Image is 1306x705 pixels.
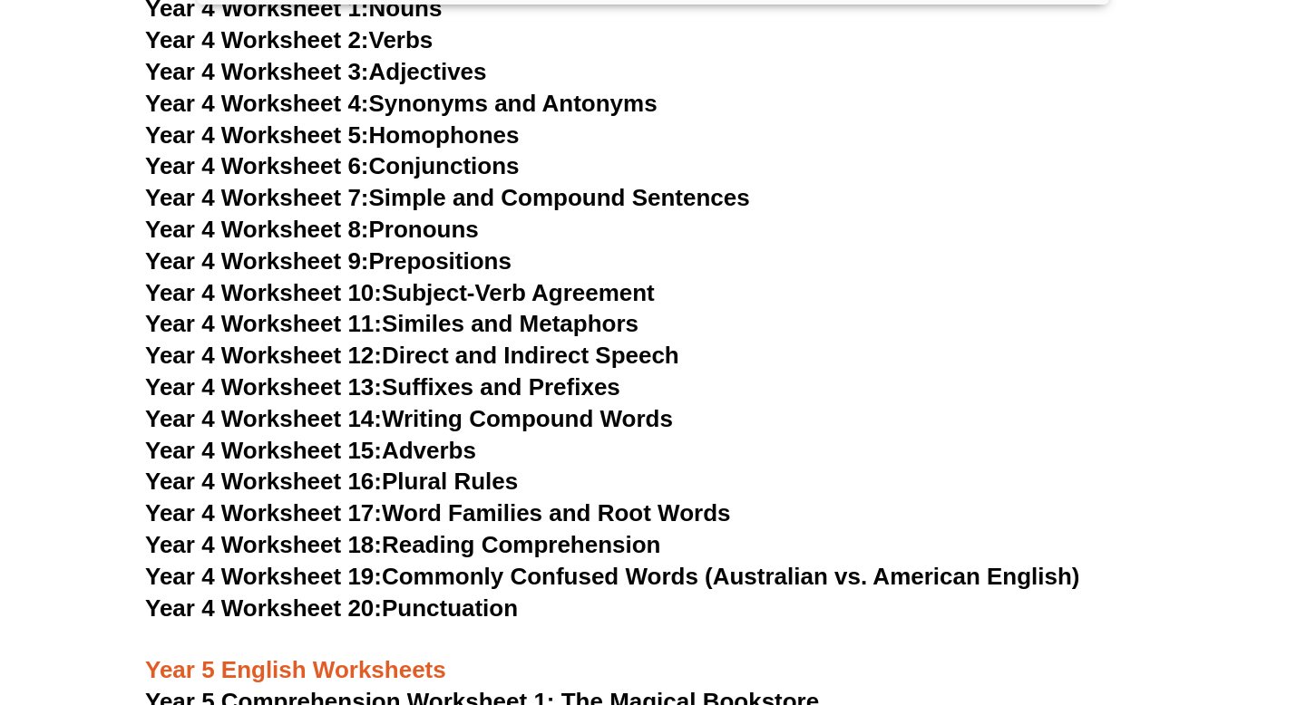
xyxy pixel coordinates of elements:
[145,531,660,558] a: Year 4 Worksheet 18:Reading Comprehension
[145,310,638,337] a: Year 4 Worksheet 11:Similes and Metaphors
[145,342,382,369] span: Year 4 Worksheet 12:
[145,342,679,369] a: Year 4 Worksheet 12:Direct and Indirect Speech
[145,437,382,464] span: Year 4 Worksheet 15:
[145,437,476,464] a: Year 4 Worksheet 15:Adverbs
[145,184,750,211] a: Year 4 Worksheet 7:Simple and Compound Sentences
[145,594,382,622] span: Year 4 Worksheet 20:
[145,279,382,306] span: Year 4 Worksheet 10:
[145,247,369,275] span: Year 4 Worksheet 9:
[145,563,1080,590] a: Year 4 Worksheet 19:Commonly Confused Words (Australian vs. American English)
[145,58,369,85] span: Year 4 Worksheet 3:
[145,152,369,179] span: Year 4 Worksheet 6:
[145,310,382,337] span: Year 4 Worksheet 11:
[145,58,487,85] a: Year 4 Worksheet 3:Adjectives
[145,405,673,432] a: Year 4 Worksheet 14:Writing Compound Words
[145,531,382,558] span: Year 4 Worksheet 18:
[145,373,382,401] span: Year 4 Worksheet 13:
[145,279,655,306] a: Year 4 Worksheet 10:Subject-Verb Agreement
[145,90,369,117] span: Year 4 Worksheet 4:
[145,468,382,495] span: Year 4 Worksheet 16:
[145,247,512,275] a: Year 4 Worksheet 9:Prepositions
[145,373,620,401] a: Year 4 Worksheet 13:Suffixes and Prefixes
[145,468,518,495] a: Year 4 Worksheet 16:Plural Rules
[145,26,433,53] a: Year 4 Worksheet 2:Verbs
[145,26,369,53] span: Year 4 Worksheet 2:
[145,563,382,590] span: Year 4 Worksheet 19:
[145,216,369,243] span: Year 4 Worksheet 8:
[145,499,382,526] span: Year 4 Worksheet 17:
[145,121,520,149] a: Year 4 Worksheet 5:Homophones
[995,500,1306,705] iframe: Chat Widget
[145,184,369,211] span: Year 4 Worksheet 7:
[145,121,369,149] span: Year 4 Worksheet 5:
[145,152,520,179] a: Year 4 Worksheet 6:Conjunctions
[145,594,518,622] a: Year 4 Worksheet 20:Punctuation
[145,624,1161,686] h3: Year 5 English Worksheets
[145,405,382,432] span: Year 4 Worksheet 14:
[145,216,479,243] a: Year 4 Worksheet 8:Pronouns
[145,90,658,117] a: Year 4 Worksheet 4:Synonyms and Antonyms
[145,499,730,526] a: Year 4 Worksheet 17:Word Families and Root Words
